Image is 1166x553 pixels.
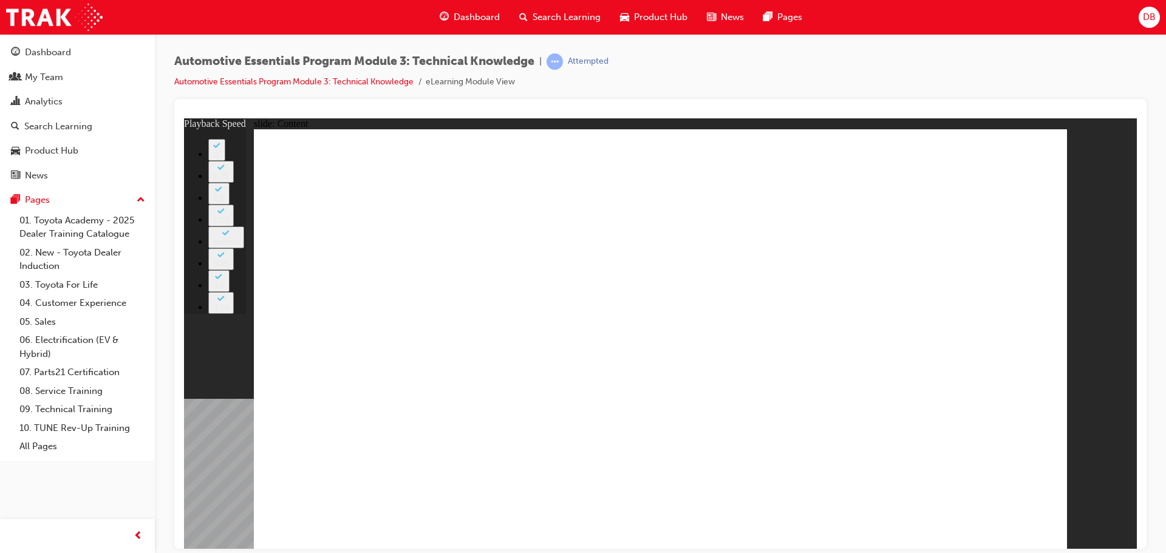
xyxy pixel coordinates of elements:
[519,10,528,25] span: search-icon
[15,419,150,438] a: 10. TUNE Rev-Up Training
[440,10,449,25] span: guage-icon
[510,5,610,30] a: search-iconSearch Learning
[763,10,772,25] span: pages-icon
[15,382,150,401] a: 08. Service Training
[15,363,150,382] a: 07. Parts21 Certification
[426,75,515,89] li: eLearning Module View
[15,294,150,313] a: 04. Customer Experience
[697,5,754,30] a: news-iconNews
[6,4,103,31] img: Trak
[25,95,63,109] div: Analytics
[11,121,19,132] span: search-icon
[15,331,150,363] a: 06. Electrification (EV & Hybrid)
[754,5,812,30] a: pages-iconPages
[25,169,48,183] div: News
[5,189,150,211] button: Pages
[11,97,20,107] span: chart-icon
[24,120,92,134] div: Search Learning
[547,53,563,70] span: learningRecordVerb_ATTEMPT-icon
[539,55,542,69] span: |
[454,10,500,24] span: Dashboard
[174,55,534,69] span: Automotive Essentials Program Module 3: Technical Knowledge
[11,72,20,83] span: people-icon
[15,437,150,456] a: All Pages
[777,10,802,24] span: Pages
[5,66,150,89] a: My Team
[15,313,150,331] a: 05. Sales
[1139,7,1160,28] button: DB
[5,115,150,138] a: Search Learning
[568,56,609,67] div: Attempted
[11,171,20,182] span: news-icon
[11,195,20,206] span: pages-icon
[11,47,20,58] span: guage-icon
[707,10,716,25] span: news-icon
[610,5,697,30] a: car-iconProduct Hub
[430,5,510,30] a: guage-iconDashboard
[5,90,150,113] a: Analytics
[137,192,145,208] span: up-icon
[25,144,78,158] div: Product Hub
[634,10,687,24] span: Product Hub
[15,276,150,294] a: 03. Toyota For Life
[25,46,71,59] div: Dashboard
[5,39,150,189] button: DashboardMy TeamAnalyticsSearch LearningProduct HubNews
[533,10,601,24] span: Search Learning
[134,529,143,544] span: prev-icon
[174,76,414,87] a: Automotive Essentials Program Module 3: Technical Knowledge
[5,41,150,64] a: Dashboard
[5,140,150,162] a: Product Hub
[25,193,50,207] div: Pages
[11,146,20,157] span: car-icon
[15,400,150,419] a: 09. Technical Training
[620,10,629,25] span: car-icon
[721,10,744,24] span: News
[1143,10,1156,24] span: DB
[5,165,150,187] a: News
[15,243,150,276] a: 02. New - Toyota Dealer Induction
[25,70,63,84] div: My Team
[15,211,150,243] a: 01. Toyota Academy - 2025 Dealer Training Catalogue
